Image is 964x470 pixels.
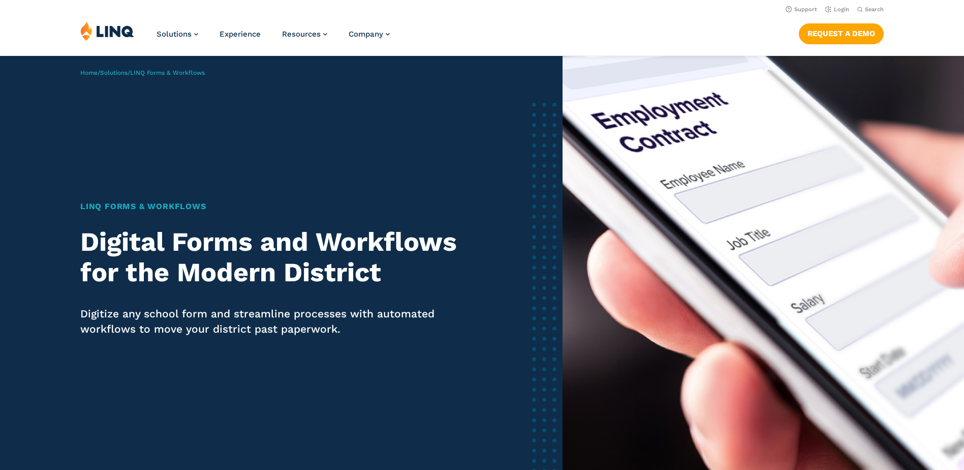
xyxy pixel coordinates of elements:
[100,69,128,76] a: Solutions
[80,69,205,76] span: / /
[282,30,321,39] span: Resources
[786,6,817,13] a: Support
[157,30,192,39] span: Solutions
[130,69,205,76] span: LINQ Forms & Workflows
[349,30,383,39] span: Company
[799,23,884,44] a: Request a Demo
[825,6,849,13] a: Login
[349,30,390,39] a: Company
[799,21,884,44] nav: Button Navigation
[80,227,460,288] h2: Digital Forms and Workflows for the Modern District
[80,200,460,213] h1: LINQ Forms & Workflows
[157,30,198,39] a: Solutions
[80,306,460,337] p: Digitize any school form and streamline processes with automated workflows to move your district ...
[220,30,261,39] a: Experience
[865,6,884,13] span: Search
[80,69,98,76] a: Home
[282,30,327,39] a: Resources
[857,6,884,13] button: Open Search Bar
[80,21,134,41] img: LINQ | K‑12 Software
[157,21,390,55] nav: Primary Navigation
